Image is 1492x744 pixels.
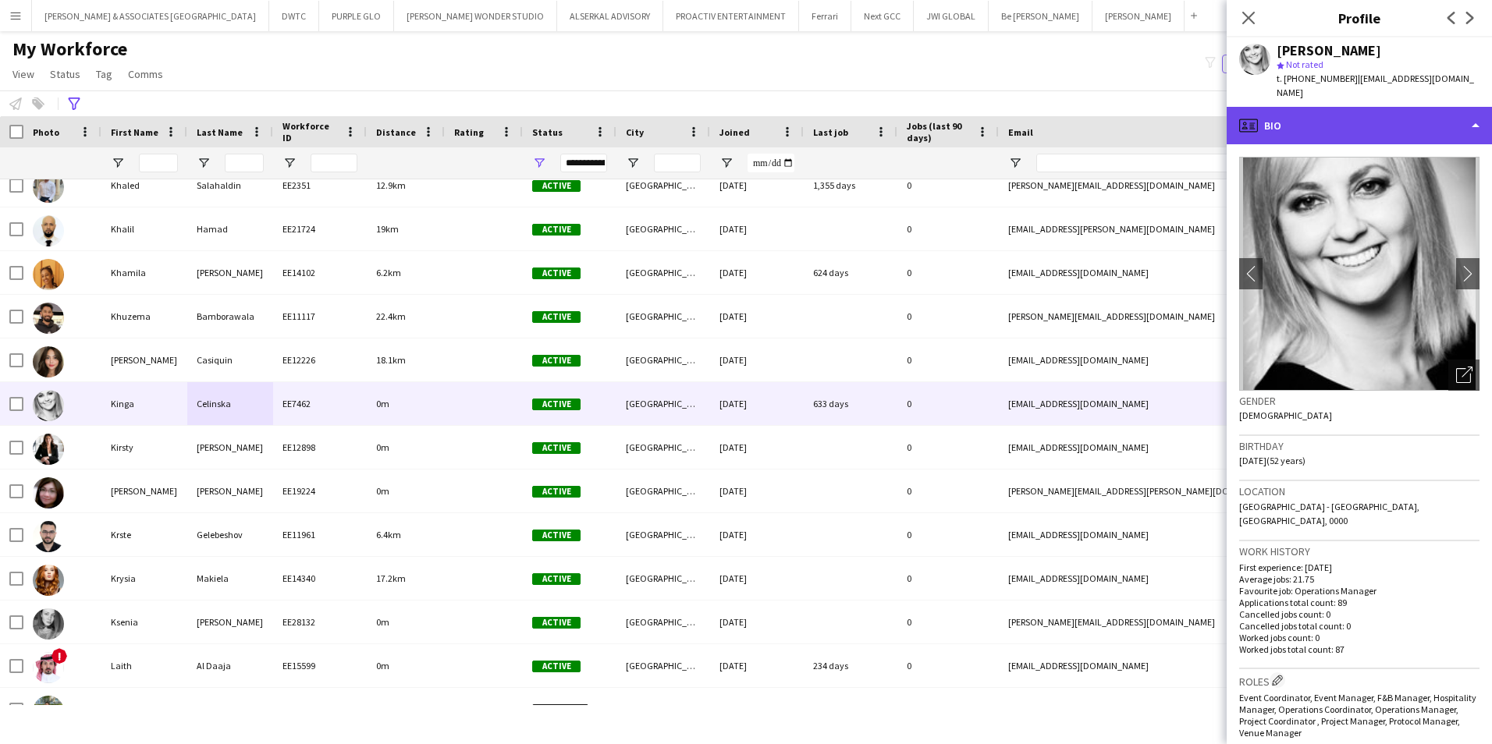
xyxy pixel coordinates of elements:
button: Open Filter Menu [719,156,734,170]
div: [PERSON_NAME] [187,601,273,643]
div: [GEOGRAPHIC_DATA] [616,469,710,512]
span: City [626,126,644,138]
a: Status [44,64,87,84]
div: [DATE] [710,251,804,294]
span: 19km [376,223,399,235]
div: 624 days [804,251,897,294]
img: Kirsty Campbell [33,434,64,465]
div: [EMAIL_ADDRESS][DOMAIN_NAME] [999,426,1311,469]
span: 0m [376,616,389,628]
div: 0 [897,207,999,250]
span: Comms [128,67,163,81]
div: [DATE] [710,338,804,381]
div: 0 [897,469,999,512]
div: [EMAIL_ADDRESS][DOMAIN_NAME] [999,644,1311,687]
button: DWTC [269,1,319,31]
button: JWI GLOBAL [914,1,989,31]
a: View [6,64,41,84]
div: Open photos pop-in [1448,360,1480,391]
div: [DATE] [710,557,804,600]
p: Cancelled jobs count: 0 [1239,608,1480,620]
div: [GEOGRAPHIC_DATA] [616,382,710,425]
span: Email [1008,126,1033,138]
span: 0m [376,441,389,453]
span: 0m [376,485,389,497]
button: Open Filter Menu [1008,156,1022,170]
p: Average jobs: 21.75 [1239,573,1480,585]
span: Active [532,399,581,410]
span: Active [532,311,581,323]
div: [PERSON_NAME] [101,688,187,731]
span: 17.2km [376,572,406,584]
button: Open Filter Menu [197,156,211,170]
div: Celinska [187,382,273,425]
button: [PERSON_NAME] [1092,1,1185,31]
div: EE19224 [273,469,367,512]
div: [GEOGRAPHIC_DATA] [616,207,710,250]
div: [DATE] [710,688,804,731]
button: Open Filter Menu [111,156,125,170]
h3: Profile [1227,8,1492,28]
div: 0 [897,338,999,381]
div: [DATE] [710,295,804,338]
span: Joined [719,126,750,138]
div: [GEOGRAPHIC_DATA] [616,426,710,469]
span: Status [50,67,80,81]
h3: Location [1239,484,1480,498]
p: Favourite job: Operations Manager [1239,585,1480,597]
p: Worked jobs count: 0 [1239,632,1480,643]
div: EE15599 [273,644,367,687]
img: Kim Joyce Casiquin [33,346,64,377]
div: Laith [101,644,187,687]
img: Ksenia Kazimirova [33,608,64,639]
div: [GEOGRAPHIC_DATA] [616,601,710,643]
div: Makiela [187,557,273,600]
div: 0 [897,557,999,600]
div: 0 [897,382,999,425]
input: City Filter Input [654,154,701,172]
div: Hamad [187,207,273,250]
span: | [EMAIL_ADDRESS][DOMAIN_NAME] [1277,73,1474,98]
button: Be [PERSON_NAME] [989,1,1092,31]
button: Open Filter Menu [626,156,640,170]
p: Applications total count: 89 [1239,597,1480,608]
span: Active [532,355,581,367]
div: [PERSON_NAME] [101,469,187,512]
h3: Gender [1239,394,1480,408]
div: EE11117 [273,295,367,338]
div: 0 [897,426,999,469]
div: [EMAIL_ADDRESS][DOMAIN_NAME] [999,251,1311,294]
a: Tag [90,64,119,84]
span: Status [532,126,563,138]
p: Cancelled jobs total count: 0 [1239,620,1480,632]
div: [EMAIL_ADDRESS][PERSON_NAME][DOMAIN_NAME] [999,207,1311,250]
button: Everyone5,894 [1222,55,1300,73]
div: Bamborawala [187,295,273,338]
span: Active [532,661,581,672]
input: Workforce ID Filter Input [311,154,357,172]
div: 0 [897,644,999,687]
div: [PERSON_NAME] [187,251,273,294]
div: Kinga [101,382,187,425]
div: Bio [1227,107,1492,144]
div: [GEOGRAPHIC_DATA] [616,295,710,338]
div: [GEOGRAPHIC_DATA] [616,557,710,600]
span: Active [532,617,581,629]
div: [DATE] [710,207,804,250]
span: Active [532,180,581,192]
span: Tag [96,67,112,81]
div: [DATE] [710,164,804,207]
div: 1,355 days [804,164,897,207]
button: Next GCC [851,1,914,31]
div: 0 [897,688,999,731]
div: [PERSON_NAME][EMAIL_ADDRESS][PERSON_NAME][DOMAIN_NAME] [999,469,1311,512]
img: Khuzema Bamborawala [33,303,64,334]
p: First experience: [DATE] [1239,562,1480,573]
img: Khalil Hamad [33,215,64,246]
div: EE7462 [273,382,367,425]
button: PROACTIV ENTERTAINMENT [663,1,799,31]
div: EE22322 [273,688,367,731]
img: Khaled Salahaldin [33,172,64,203]
div: [GEOGRAPHIC_DATA] [616,644,710,687]
div: 0 [897,601,999,643]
